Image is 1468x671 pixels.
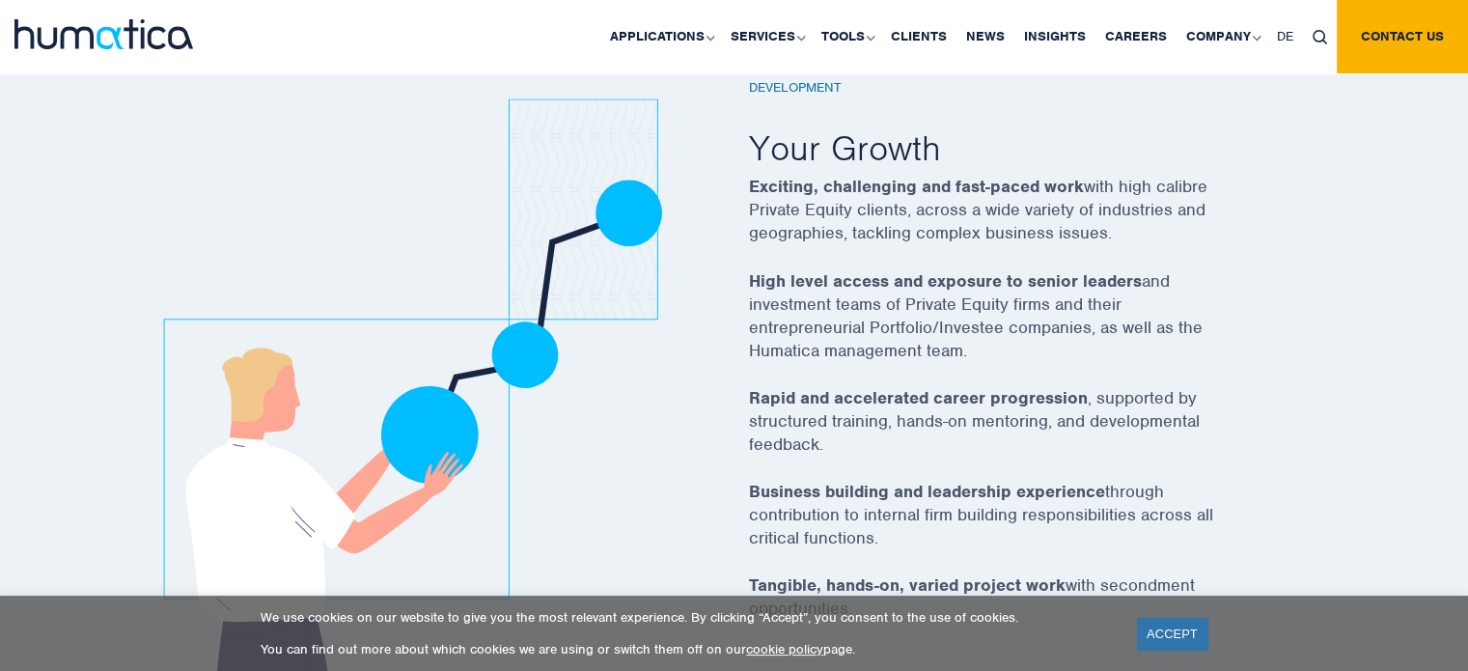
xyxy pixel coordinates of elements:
p: We use cookies on our website to give you the most relevant experience. By clicking “Accept”, you... [261,609,1113,626]
strong: High level access and exposure to senior leaders [749,269,1142,291]
p: , supported by structured training, hands-on mentoring, and developmental feedback. [749,385,1270,479]
img: logo [14,19,193,49]
strong: Tangible, hands-on, varied project work [749,573,1066,595]
h2: Your Growth [749,126,1270,170]
p: and investment teams of Private Equity firms and their entrepreneurial Portfolio/Investee compani... [749,268,1270,385]
strong: Rapid and accelerated career progression [749,386,1088,407]
p: with secondment opportunities. [749,573,1270,643]
p: You can find out more about which cookies we are using or switch them off on our page. [261,641,1113,657]
strong: Business building and leadership experience [749,480,1105,501]
strong: Exciting, challenging and fast-paced work [749,176,1084,197]
h6: Development [749,80,1270,97]
a: cookie policy [746,641,823,657]
a: ACCEPT [1137,618,1207,650]
p: with high calibre Private Equity clients, across a wide variety of industries and geographies, ta... [749,175,1270,268]
p: through contribution to internal firm building responsibilities across all critical functions. [749,479,1270,573]
img: search_icon [1313,30,1327,44]
span: DE [1277,28,1293,44]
